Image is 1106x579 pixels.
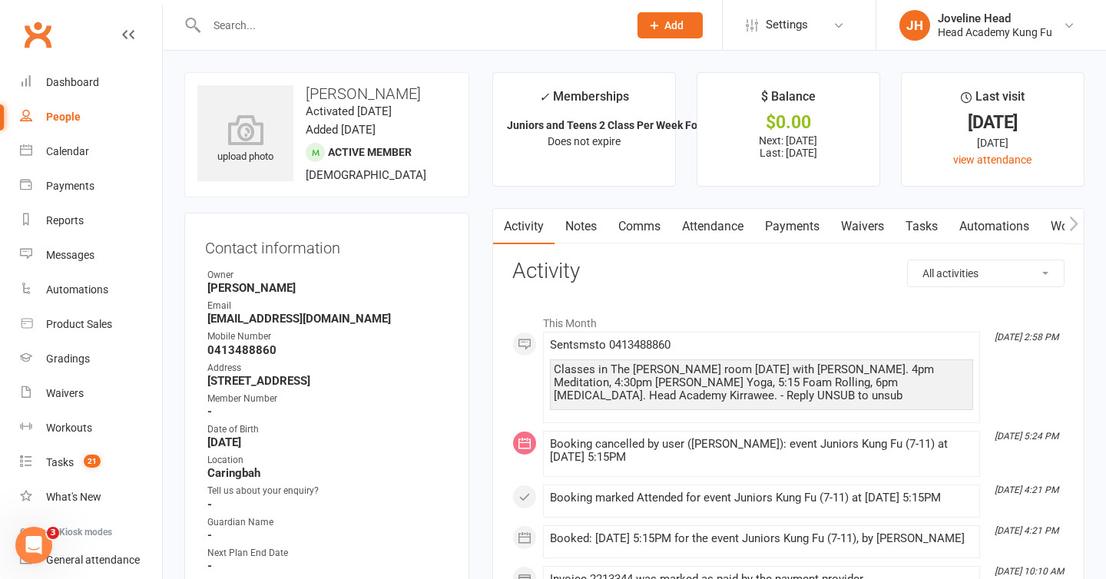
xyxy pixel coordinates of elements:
time: Added [DATE] [306,123,376,137]
a: Payments [754,209,830,244]
div: JH [899,10,930,41]
a: Comms [608,209,671,244]
div: Tasks [46,456,74,468]
div: upload photo [197,114,293,165]
div: Tell us about your enquiry? [207,484,449,498]
div: $0.00 [711,114,866,131]
i: [DATE] 4:21 PM [995,485,1058,495]
div: Booking marked Attended for event Juniors Kung Fu (7-11) at [DATE] 5:15PM [550,491,973,505]
strong: 0413488860 [207,343,449,357]
a: Tasks 21 [20,445,162,480]
strong: - [207,405,449,419]
div: General attendance [46,554,140,566]
div: Dashboard [46,76,99,88]
a: Waivers [830,209,895,244]
div: Booking cancelled by user ([PERSON_NAME]): event Juniors Kung Fu (7-11) at [DATE] 5:15PM [550,438,973,464]
a: Waivers [20,376,162,411]
div: Mobile Number [207,329,449,344]
span: Add [664,19,684,31]
strong: Caringbah [207,466,449,480]
div: Booked: [DATE] 5:15PM for the event Juniors Kung Fu (7-11), by [PERSON_NAME] [550,532,973,545]
div: Location [207,453,449,468]
div: Address [207,361,449,376]
h3: Activity [512,260,1065,283]
i: [DATE] 5:24 PM [995,431,1058,442]
div: What's New [46,491,101,503]
div: Payments [46,180,94,192]
a: Dashboard [20,65,162,100]
div: Waivers [46,387,84,399]
time: Activated [DATE] [306,104,392,118]
strong: [PERSON_NAME] [207,281,449,295]
div: [DATE] [916,114,1070,131]
a: General attendance kiosk mode [20,543,162,577]
div: Gradings [46,352,90,365]
strong: - [207,559,449,573]
div: Automations [46,283,108,296]
span: 3 [47,527,59,539]
a: People [20,100,162,134]
div: Product Sales [46,318,112,330]
a: Product Sales [20,307,162,342]
strong: [STREET_ADDRESS] [207,374,449,388]
i: [DATE] 2:58 PM [995,332,1058,342]
div: Calendar [46,145,89,157]
div: Joveline Head [938,12,1052,25]
a: Automations [20,273,162,307]
span: 21 [84,455,101,468]
div: Messages [46,249,94,261]
div: Workouts [46,422,92,434]
i: [DATE] 4:21 PM [995,525,1058,536]
a: Payments [20,169,162,203]
div: Member Number [207,392,449,406]
div: Reports [46,214,84,227]
button: Add [637,12,703,38]
div: Owner [207,268,449,283]
strong: [EMAIL_ADDRESS][DOMAIN_NAME] [207,312,449,326]
a: Notes [555,209,608,244]
span: Active member [328,146,412,158]
div: Last visit [961,87,1025,114]
strong: - [207,498,449,511]
i: ✓ [539,90,549,104]
input: Search... [202,15,618,36]
h3: Contact information [205,233,449,256]
a: Attendance [671,209,754,244]
a: Messages [20,238,162,273]
p: Next: [DATE] Last: [DATE] [711,134,866,159]
strong: Juniors and Teens 2 Class Per Week Fortnig... [507,119,730,131]
div: Head Academy Kung Fu [938,25,1052,39]
div: Email [207,299,449,313]
div: $ Balance [761,87,816,114]
div: Classes in The [PERSON_NAME] room [DATE] with [PERSON_NAME]. 4pm Meditation, 4:30pm [PERSON_NAME]... [554,363,969,402]
span: Sent sms to 0413488860 [550,338,671,352]
iframe: Intercom live chat [15,527,52,564]
a: Clubworx [18,15,57,54]
a: view attendance [953,154,1031,166]
a: What's New [20,480,162,514]
a: Calendar [20,134,162,169]
h3: [PERSON_NAME] [197,85,456,102]
span: [DEMOGRAPHIC_DATA] [306,168,426,182]
a: Automations [949,209,1040,244]
div: People [46,111,81,123]
strong: - [207,528,449,542]
span: Does not expire [548,135,621,147]
a: Gradings [20,342,162,376]
div: Guardian Name [207,515,449,530]
strong: [DATE] [207,435,449,449]
div: Date of Birth [207,422,449,437]
a: Tasks [895,209,949,244]
a: Activity [493,209,555,244]
li: This Month [512,307,1065,332]
span: Settings [766,8,808,42]
a: Workouts [20,411,162,445]
div: Memberships [539,87,629,115]
i: [DATE] 10:10 AM [995,566,1064,577]
div: [DATE] [916,134,1070,151]
div: Next Plan End Date [207,546,449,561]
a: Reports [20,203,162,238]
